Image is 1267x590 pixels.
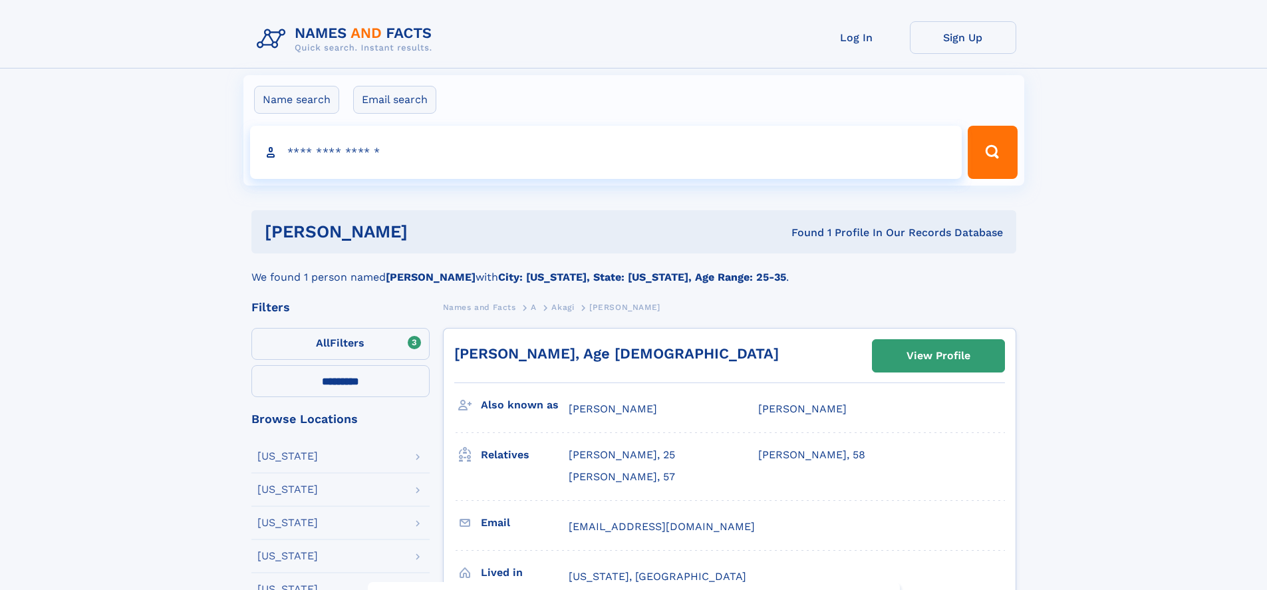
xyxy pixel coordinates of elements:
span: Akagi [551,303,574,312]
a: Names and Facts [443,299,516,315]
h1: [PERSON_NAME] [265,223,600,240]
img: Logo Names and Facts [251,21,443,57]
div: [US_STATE] [257,551,318,561]
div: Found 1 Profile In Our Records Database [599,225,1003,240]
label: Filters [251,328,430,360]
button: Search Button [968,126,1017,179]
a: Sign Up [910,21,1016,54]
input: search input [250,126,962,179]
a: [PERSON_NAME], Age [DEMOGRAPHIC_DATA] [454,345,779,362]
a: [PERSON_NAME], 57 [569,470,675,484]
a: [PERSON_NAME], 58 [758,448,865,462]
div: Filters [251,301,430,313]
b: [PERSON_NAME] [386,271,476,283]
h3: Also known as [481,394,569,416]
h3: Relatives [481,444,569,466]
span: A [531,303,537,312]
label: Name search [254,86,339,114]
span: [PERSON_NAME] [758,402,847,415]
div: [US_STATE] [257,517,318,528]
a: Log In [803,21,910,54]
h3: Email [481,512,569,534]
div: [US_STATE] [257,484,318,495]
span: [PERSON_NAME] [569,402,657,415]
div: We found 1 person named with . [251,253,1016,285]
b: City: [US_STATE], State: [US_STATE], Age Range: 25-35 [498,271,786,283]
a: Akagi [551,299,574,315]
span: [US_STATE], [GEOGRAPHIC_DATA] [569,570,746,583]
div: Browse Locations [251,413,430,425]
div: [US_STATE] [257,451,318,462]
span: All [316,337,330,349]
a: A [531,299,537,315]
h3: Lived in [481,561,569,584]
a: View Profile [873,340,1004,372]
label: Email search [353,86,436,114]
div: View Profile [907,341,970,371]
a: [PERSON_NAME], 25 [569,448,675,462]
span: [EMAIL_ADDRESS][DOMAIN_NAME] [569,520,755,533]
span: [PERSON_NAME] [589,303,660,312]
